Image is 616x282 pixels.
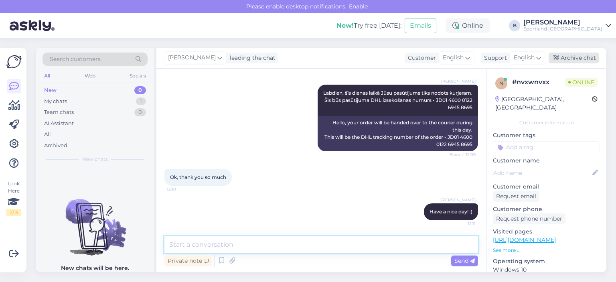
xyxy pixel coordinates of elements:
div: Socials [128,71,148,81]
div: Team chats [44,108,74,116]
p: Windows 10 [493,266,600,274]
p: Customer name [493,156,600,165]
div: Try free [DATE]: [336,21,401,30]
span: [PERSON_NAME] [168,53,216,62]
span: Seen ✓ 12:09 [446,152,476,158]
button: Emails [405,18,436,33]
div: 0 [134,108,146,116]
div: # nvxwnvxx [512,77,565,87]
p: Customer phone [493,205,600,213]
div: 1 [136,97,146,105]
div: 0 [134,86,146,94]
p: See more ... [493,247,600,254]
span: English [514,53,535,62]
div: Request phone number [493,213,565,224]
div: Customer [405,54,436,62]
img: No chats [36,185,154,257]
span: Online [565,78,598,87]
input: Add name [493,168,591,177]
div: Look Here [6,180,21,216]
div: B [509,20,520,31]
div: Request email [493,191,539,202]
span: Send [454,257,475,264]
p: New chats will be here. [61,264,129,272]
p: Customer email [493,183,600,191]
p: Visited pages [493,227,600,236]
input: Add a tag [493,141,600,153]
b: New! [336,22,354,29]
span: Labdien, šīs dienas laikā Jūsu pasūtījums tiks nodots kurjeram. Šis būs pasūtījuma DHL izsekošana... [323,90,474,110]
span: 12:11 [446,221,476,227]
div: Archive chat [549,53,599,63]
div: Private note [164,256,212,266]
div: [PERSON_NAME] [523,19,602,26]
div: Hello, your order will be handed over to the courier during this day. This will be the DHL tracki... [318,116,478,151]
div: Customer information [493,119,600,126]
span: 12:10 [167,186,197,192]
div: [GEOGRAPHIC_DATA], [GEOGRAPHIC_DATA] [495,95,592,112]
a: [URL][DOMAIN_NAME] [493,236,556,243]
div: All [44,130,51,138]
div: All [43,71,52,81]
span: n [499,80,503,86]
span: Enable [346,3,370,10]
a: [PERSON_NAME]Sportland [GEOGRAPHIC_DATA] [523,19,611,32]
div: Support [481,54,507,62]
img: Askly Logo [6,54,22,69]
span: New chats [82,156,108,163]
div: AI Assistant [44,120,74,128]
div: 2 / 3 [6,209,21,216]
div: Sportland [GEOGRAPHIC_DATA] [523,26,602,32]
div: My chats [44,97,67,105]
span: Have a nice day! :) [430,209,472,215]
div: Web [83,71,97,81]
p: Customer tags [493,131,600,140]
span: Ok, thank you so much [170,174,226,180]
span: Search customers [50,55,101,63]
p: Operating system [493,257,600,266]
span: [PERSON_NAME] [441,197,476,203]
div: leading the chat [227,54,276,62]
span: English [443,53,464,62]
span: [PERSON_NAME] [441,78,476,84]
div: Archived [44,142,67,150]
div: New [44,86,57,94]
div: Online [446,18,490,33]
